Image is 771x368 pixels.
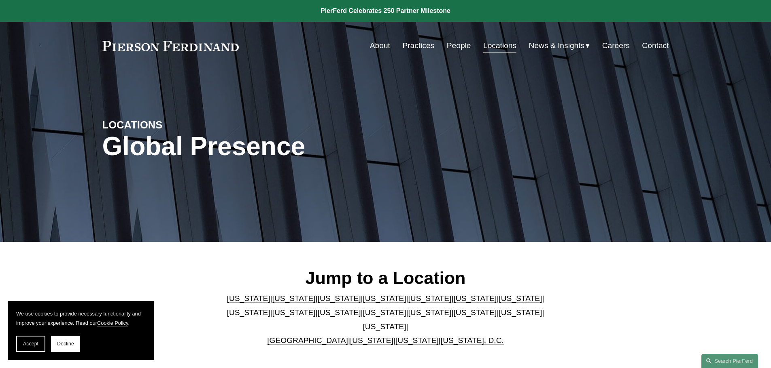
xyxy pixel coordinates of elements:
[499,308,542,317] a: [US_STATE]
[499,294,542,303] a: [US_STATE]
[318,308,361,317] a: [US_STATE]
[529,38,590,53] a: folder dropdown
[102,132,480,161] h1: Global Presence
[272,308,316,317] a: [US_STATE]
[363,308,406,317] a: [US_STATE]
[483,38,516,53] a: Locations
[51,336,80,352] button: Decline
[227,308,270,317] a: [US_STATE]
[642,38,669,53] a: Contact
[16,336,45,352] button: Accept
[8,301,154,360] section: Cookie banner
[441,336,504,345] a: [US_STATE], D.C.
[453,294,497,303] a: [US_STATE]
[350,336,393,345] a: [US_STATE]
[220,292,551,347] p: | | | | | | | | | | | | | | | | | |
[16,309,146,328] p: We use cookies to provide necessary functionality and improve your experience. Read our .
[272,294,316,303] a: [US_STATE]
[97,320,128,326] a: Cookie Policy
[701,354,758,368] a: Search this site
[602,38,630,53] a: Careers
[408,308,451,317] a: [US_STATE]
[220,267,551,288] h2: Jump to a Location
[102,118,244,131] h4: LOCATIONS
[227,294,270,303] a: [US_STATE]
[408,294,451,303] a: [US_STATE]
[395,336,439,345] a: [US_STATE]
[370,38,390,53] a: About
[23,341,38,347] span: Accept
[529,39,585,53] span: News & Insights
[453,308,497,317] a: [US_STATE]
[318,294,361,303] a: [US_STATE]
[267,336,348,345] a: [GEOGRAPHIC_DATA]
[363,294,406,303] a: [US_STATE]
[447,38,471,53] a: People
[363,322,406,331] a: [US_STATE]
[402,38,434,53] a: Practices
[57,341,74,347] span: Decline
